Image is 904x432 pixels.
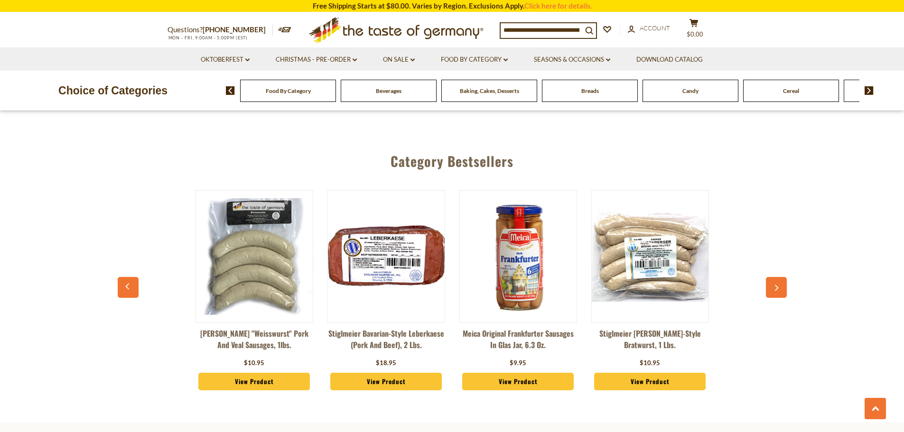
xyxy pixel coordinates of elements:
[441,55,508,65] a: Food By Category
[510,358,526,368] div: $9.95
[682,87,699,94] a: Candy
[636,55,703,65] a: Download Catalog
[592,198,708,315] img: Stiglmeier Nuernberger-style Bratwurst, 1 lbs.
[591,328,709,356] a: Stiglmeier [PERSON_NAME]-style Bratwurst, 1 lbs.
[534,55,610,65] a: Seasons & Occasions
[376,358,396,368] div: $18.95
[376,87,401,94] a: Beverages
[459,328,577,356] a: Meica Original Frankfurter Sausages in glas jar, 6.3 oz.
[266,87,311,94] a: Food By Category
[640,24,670,32] span: Account
[330,373,442,391] a: View Product
[327,328,445,356] a: Stiglmeier Bavarian-style Leberkaese (pork and beef), 2 lbs.
[460,87,519,94] a: Baking, Cakes, Desserts
[865,86,874,95] img: next arrow
[198,373,310,391] a: View Product
[524,1,592,10] a: Click here for details.
[122,139,782,178] div: Category Bestsellers
[581,87,599,94] a: Breads
[276,55,357,65] a: Christmas - PRE-ORDER
[168,24,273,36] p: Questions?
[196,198,313,315] img: Binkert's
[462,373,574,391] a: View Product
[640,358,660,368] div: $10.95
[201,55,250,65] a: Oktoberfest
[594,373,706,391] a: View Product
[460,198,577,315] img: Meica Original Frankfurter Sausages in glas jar, 6.3 oz.
[783,87,799,94] a: Cereal
[244,358,264,368] div: $10.95
[203,25,266,34] a: [PHONE_NUMBER]
[168,35,248,40] span: MON - FRI, 9:00AM - 5:00PM (EST)
[680,18,708,42] button: $0.00
[687,30,703,38] span: $0.00
[383,55,415,65] a: On Sale
[628,23,670,34] a: Account
[196,328,313,356] a: [PERSON_NAME] "Weisswurst" Pork and Veal Sausages, 1lbs.
[328,198,445,315] img: Stiglmeier Bavarian-style Leberkaese (pork and beef), 2 lbs.
[226,86,235,95] img: previous arrow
